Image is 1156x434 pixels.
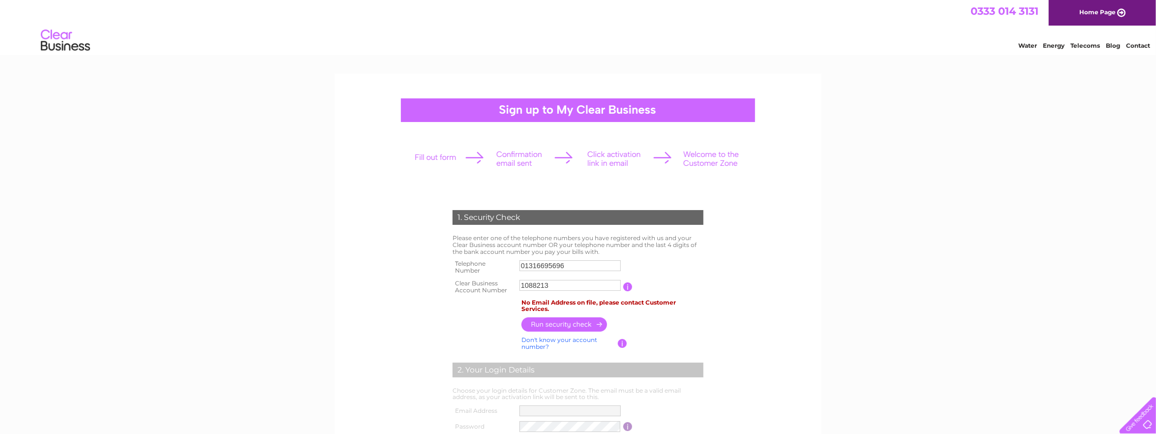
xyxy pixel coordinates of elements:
[450,232,706,257] td: Please enter one of the telephone numbers you have registered with us and your Clear Business acc...
[1106,42,1120,49] a: Blog
[521,336,597,350] a: Don't know your account number?
[450,277,517,297] th: Clear Business Account Number
[1043,42,1065,49] a: Energy
[450,403,517,419] th: Email Address
[453,210,703,225] div: 1. Security Check
[450,385,706,403] td: Choose your login details for Customer Zone. The email must be a valid email address, as your act...
[1018,42,1037,49] a: Water
[519,297,706,315] td: No Email Address on file, please contact Customer Services.
[623,282,633,291] input: Information
[453,363,703,377] div: 2. Your Login Details
[450,257,517,277] th: Telephone Number
[1070,42,1100,49] a: Telecoms
[40,26,91,56] img: logo.png
[346,5,811,48] div: Clear Business is a trading name of Verastar Limited (registered in [GEOGRAPHIC_DATA] No. 3667643...
[618,339,627,348] input: Information
[971,5,1038,17] a: 0333 014 3131
[623,422,633,431] input: Information
[1126,42,1150,49] a: Contact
